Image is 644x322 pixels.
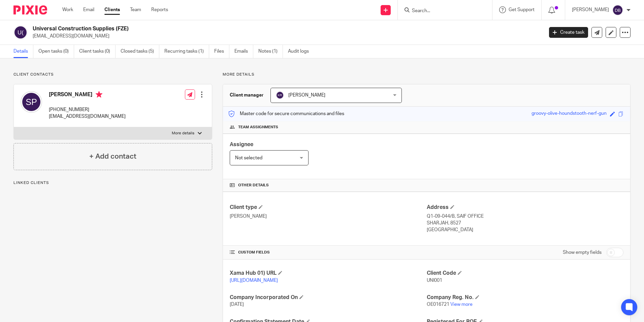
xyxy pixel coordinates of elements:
[164,45,209,58] a: Recurring tasks (1)
[230,278,278,283] a: [URL][DOMAIN_NAME]
[427,220,623,226] p: SHARJAH, 8527
[450,302,473,307] a: View more
[612,5,623,16] img: svg%3E
[549,27,588,38] a: Create task
[49,91,126,100] h4: [PERSON_NAME]
[13,5,47,15] img: Pixie
[223,72,631,77] p: More details
[411,8,472,14] input: Search
[96,91,102,98] i: Primary
[258,45,283,58] a: Notes (1)
[230,204,426,211] h4: Client type
[230,302,244,307] span: [DATE]
[49,106,126,113] p: [PHONE_NUMBER]
[230,142,253,147] span: Assignee
[235,156,262,160] span: Not selected
[238,183,269,188] span: Other details
[532,110,607,118] div: groovy-olive-houndstooth-nerf-gun
[427,278,442,283] span: UNI001
[427,270,623,277] h4: Client Code
[21,91,42,113] img: svg%3E
[33,33,539,39] p: [EMAIL_ADDRESS][DOMAIN_NAME]
[33,25,438,32] h2: Universal Construction Supplies (FZE)
[79,45,116,58] a: Client tasks (0)
[13,72,212,77] p: Client contacts
[83,6,94,13] a: Email
[228,110,344,117] p: Master code for secure communications and files
[563,249,602,256] label: Show empty fields
[509,7,535,12] span: Get Support
[38,45,74,58] a: Open tasks (0)
[276,91,284,99] img: svg%3E
[13,45,33,58] a: Details
[62,6,73,13] a: Work
[230,213,426,220] p: [PERSON_NAME]
[214,45,229,58] a: Files
[288,93,325,98] span: [PERSON_NAME]
[288,45,314,58] a: Audit logs
[427,302,449,307] span: OE016721
[427,213,623,220] p: Q1-09-044/B, SAIF OFFICE
[238,125,278,130] span: Team assignments
[427,204,623,211] h4: Address
[427,294,623,301] h4: Company Reg. No.
[427,226,623,233] p: [GEOGRAPHIC_DATA]
[121,45,159,58] a: Closed tasks (5)
[172,131,194,136] p: More details
[13,25,28,39] img: svg%3E
[104,6,120,13] a: Clients
[151,6,168,13] a: Reports
[13,180,212,186] p: Linked clients
[234,45,253,58] a: Emails
[89,151,136,162] h4: + Add contact
[572,6,609,13] p: [PERSON_NAME]
[230,294,426,301] h4: Company Incorporated On
[49,113,126,120] p: [EMAIL_ADDRESS][DOMAIN_NAME]
[130,6,141,13] a: Team
[230,250,426,255] h4: CUSTOM FIELDS
[230,270,426,277] h4: Xama Hub 01) URL
[230,92,264,99] h3: Client manager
